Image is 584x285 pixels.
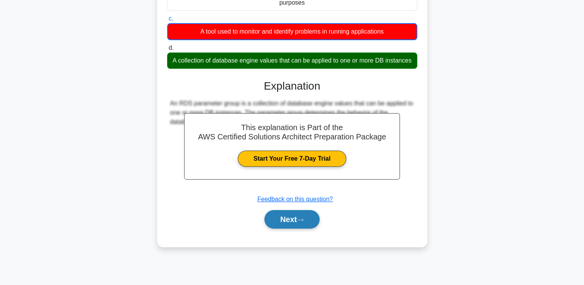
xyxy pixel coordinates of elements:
[170,99,414,127] div: An RDS parameter group is a collection of database engine values that can be applied to one or mo...
[169,44,174,51] span: d.
[169,15,173,22] span: c.
[257,196,333,202] a: Feedback on this question?
[167,23,417,40] div: A tool used to monitor and identify problems in running applications
[167,53,417,69] div: A collection of database engine values that can be applied to one or more DB instances
[238,151,346,167] a: Start Your Free 7-Day Trial
[172,80,413,93] h3: Explanation
[264,210,320,229] button: Next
